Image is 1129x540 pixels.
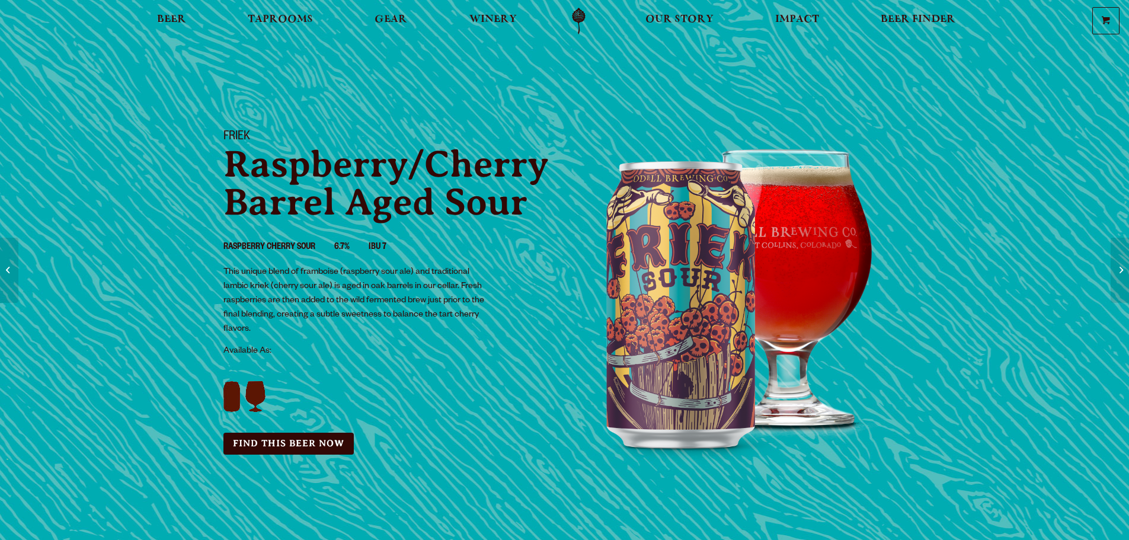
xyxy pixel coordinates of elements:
[223,130,551,145] h1: Friek
[149,8,194,34] a: Beer
[638,8,721,34] a: Our Story
[469,15,517,24] span: Winery
[873,8,963,34] a: Beer Finder
[369,240,405,255] li: IBU 7
[367,8,415,34] a: Gear
[223,344,551,359] p: Available As:
[881,15,955,24] span: Beer Finder
[223,433,354,455] a: Find this Beer Now
[240,8,321,34] a: Taprooms
[462,8,524,34] a: Winery
[556,8,601,34] a: Odell Home
[375,15,407,24] span: Gear
[775,15,819,24] span: Impact
[157,15,186,24] span: Beer
[223,145,551,221] p: Raspberry/Cherry Barrel Aged Sour
[334,240,369,255] li: 6.7%
[645,15,714,24] span: Our Story
[248,15,313,24] span: Taprooms
[767,8,827,34] a: Impact
[223,268,484,334] span: This unique blend of framboise (raspberry sour ale) and traditional lambic kriek (cherry sour ale...
[223,240,334,255] li: Raspberry Cherry Sour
